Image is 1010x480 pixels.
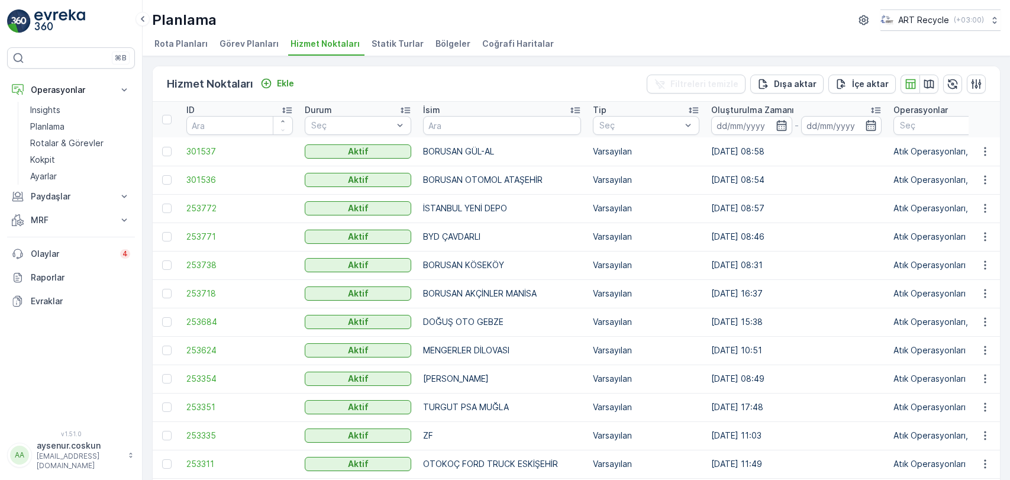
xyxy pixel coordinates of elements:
p: İSTANBUL YENİ DEPO [423,202,581,214]
p: Paydaşlar [31,191,111,202]
p: Insights [30,104,60,116]
a: Planlama [25,118,135,135]
p: Varsayılan [593,146,699,157]
p: MRF [31,214,111,226]
p: OTOKOÇ FORD TRUCK ESKİŞEHİR [423,458,581,470]
a: Rotalar & Görevler [25,135,135,152]
p: Varsayılan [593,316,699,328]
a: Evraklar [7,289,135,313]
input: dd/mm/yyyy [801,116,882,135]
p: Operasyonlar [31,84,111,96]
p: Varsayılan [593,259,699,271]
div: Toggle Row Selected [162,459,172,469]
a: 253684 [186,316,293,328]
button: Aktif [305,144,411,159]
button: Aktif [305,429,411,443]
td: [DATE] 08:57 [705,194,888,223]
button: Ekle [256,76,299,91]
span: Statik Turlar [372,38,424,50]
div: Toggle Row Selected [162,289,172,298]
a: 253335 [186,430,293,442]
p: Kokpit [30,154,55,166]
span: Görev Planları [220,38,279,50]
td: [DATE] 08:31 [705,251,888,279]
p: Varsayılan [593,430,699,442]
p: ID [186,104,195,116]
td: [DATE] 11:03 [705,421,888,450]
span: Hizmet Noktaları [291,38,360,50]
a: Insights [25,102,135,118]
p: ZF [423,430,581,442]
input: Ara [423,116,581,135]
p: Aktif [348,401,369,413]
input: dd/mm/yyyy [711,116,792,135]
button: Aktif [305,286,411,301]
p: Aktif [348,344,369,356]
p: Raporlar [31,272,130,284]
p: Evraklar [31,295,130,307]
p: aysenur.coskun [37,440,122,452]
a: Raporlar [7,266,135,289]
button: Aktif [305,201,411,215]
td: [DATE] 08:54 [705,166,888,194]
button: İçe aktar [828,75,896,94]
p: Planlama [30,121,64,133]
td: [DATE] 11:49 [705,450,888,478]
div: Toggle Row Selected [162,402,172,412]
p: Operasyonlar [893,104,948,116]
p: Durum [305,104,332,116]
p: Tip [593,104,606,116]
a: Kokpit [25,152,135,168]
a: 301536 [186,174,293,186]
a: 253718 [186,288,293,299]
div: AA [10,446,29,465]
p: BORUSAN KÖSEKÖY [423,259,581,271]
p: Aktif [348,430,369,442]
p: Seç [599,120,681,131]
button: Aktif [305,258,411,272]
p: - [795,118,799,133]
td: [DATE] 10:51 [705,336,888,365]
a: 253351 [186,401,293,413]
p: Aktif [348,146,369,157]
p: Aktif [348,316,369,328]
a: 253738 [186,259,293,271]
p: Varsayılan [593,231,699,243]
span: v 1.51.0 [7,430,135,437]
p: Ayarlar [30,170,57,182]
a: 253624 [186,344,293,356]
button: AAaysenur.coskun[EMAIL_ADDRESS][DOMAIN_NAME] [7,440,135,471]
div: Toggle Row Selected [162,317,172,327]
p: İçe aktar [852,78,889,90]
p: ( +03:00 ) [954,15,984,25]
p: ART Recycle [898,14,949,26]
p: Varsayılan [593,401,699,413]
td: [DATE] 08:49 [705,365,888,393]
span: Bölgeler [435,38,470,50]
button: Aktif [305,173,411,187]
p: Aktif [348,373,369,385]
span: 301537 [186,146,293,157]
img: logo [7,9,31,33]
p: İsim [423,104,440,116]
button: Aktif [305,343,411,357]
a: 253771 [186,231,293,243]
button: Aktif [305,457,411,471]
button: Operasyonlar [7,78,135,102]
div: Toggle Row Selected [162,374,172,384]
div: Toggle Row Selected [162,204,172,213]
p: Filtreleri temizle [670,78,738,90]
td: [DATE] 17:48 [705,393,888,421]
p: Aktif [348,458,369,470]
button: Aktif [305,230,411,244]
input: Ara [186,116,293,135]
p: Aktif [348,202,369,214]
p: 4 [122,249,128,259]
p: Olaylar [31,248,113,260]
p: Aktif [348,288,369,299]
p: Aktif [348,174,369,186]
